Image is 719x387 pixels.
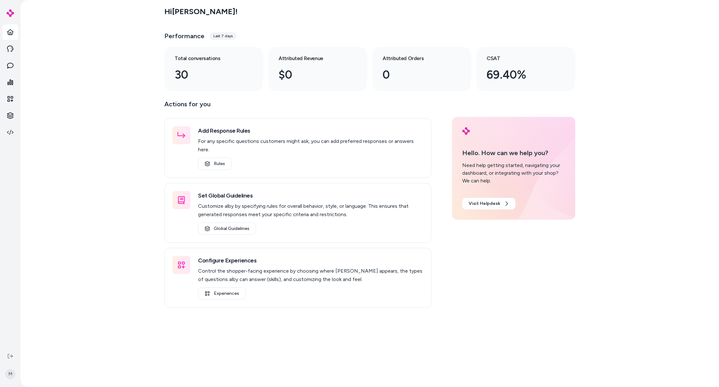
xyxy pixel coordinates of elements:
p: Customize alby by specifying rules for overall behavior, style, or language. This ensures that ge... [198,202,423,219]
p: Actions for you [164,99,431,114]
a: Attributed Orders 0 [372,47,471,91]
h3: Set Global Guidelines [198,191,423,200]
div: Last 7 days [210,32,237,40]
h3: Attributed Revenue [279,55,347,62]
a: Experiences [198,287,246,300]
p: Hello. How can we help you? [462,148,565,158]
h3: Attributed Orders [383,55,451,62]
div: 69.40% [487,66,555,84]
h2: Hi [PERSON_NAME] ! [164,7,238,16]
div: Need help getting started, navigating your dashboard, or integrating with your shop? We can help. [462,162,565,185]
p: Control the shopper-facing experience by choosing where [PERSON_NAME] appears, the types of quest... [198,267,423,284]
span: M [5,369,15,379]
a: Global Guidelines [198,223,256,235]
img: alby Logo [462,127,470,135]
p: For any specific questions customers might ask, you can add preferred responses or answers here. [198,137,423,154]
h3: CSAT [487,55,555,62]
button: M [4,364,17,384]
a: Total conversations 30 [164,47,263,91]
h3: Add Response Rules [198,126,423,135]
a: CSAT 69.40% [476,47,575,91]
a: Rules [198,158,232,170]
h3: Performance [164,31,204,40]
h3: Configure Experiences [198,256,423,265]
div: 30 [175,66,243,84]
h3: Total conversations [175,55,243,62]
a: Attributed Revenue $0 [268,47,367,91]
div: $0 [279,66,347,84]
a: Visit Helpdesk [462,198,515,209]
img: alby Logo [6,9,14,17]
div: 0 [383,66,451,84]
